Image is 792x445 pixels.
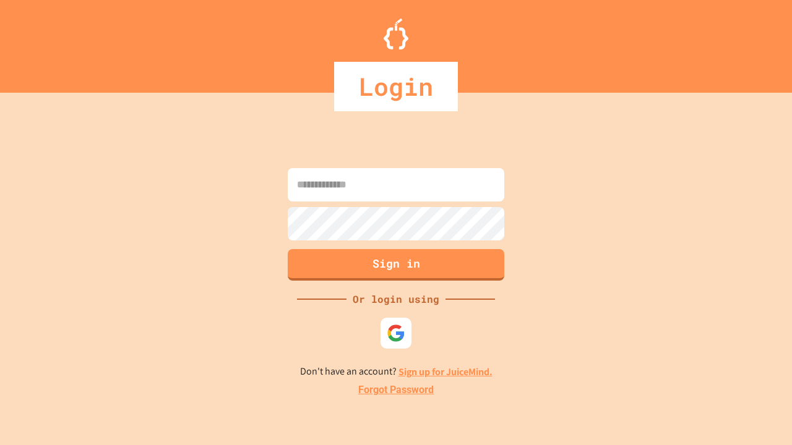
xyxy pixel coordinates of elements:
[358,383,434,397] a: Forgot Password
[334,62,458,111] div: Login
[398,365,493,378] a: Sign up for JuiceMind.
[346,292,445,307] div: Or login using
[300,364,493,379] p: Don't have an account?
[288,249,504,281] button: Sign in
[387,324,405,342] img: google-icon.svg
[384,19,408,49] img: Logo.svg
